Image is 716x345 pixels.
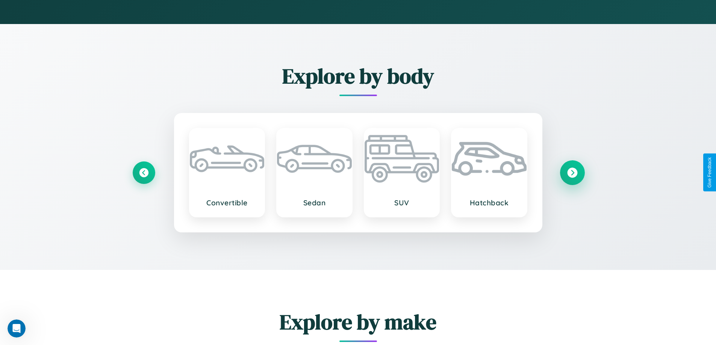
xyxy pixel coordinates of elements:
[707,157,712,188] div: Give Feedback
[133,62,584,90] h2: Explore by body
[459,198,519,207] h3: Hatchback
[133,307,584,336] h2: Explore by make
[372,198,432,207] h3: SUV
[8,319,26,337] iframe: Intercom live chat
[285,198,344,207] h3: Sedan
[197,198,257,207] h3: Convertible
